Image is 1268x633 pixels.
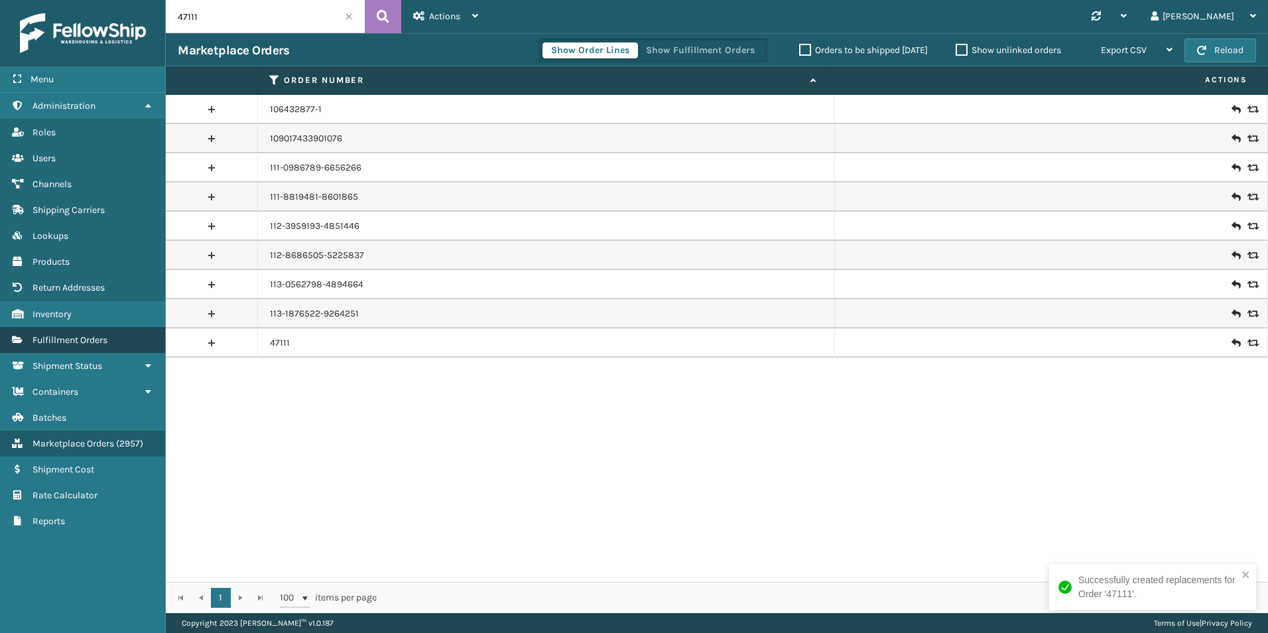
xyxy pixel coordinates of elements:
span: Shipment Cost [32,464,94,475]
span: 100 [280,591,300,604]
a: 113-0562798-4894664 [270,278,363,291]
span: Menu [31,74,54,85]
i: Create Return Label [1232,307,1239,320]
a: 111-0986789-6656266 [270,161,361,175]
button: close [1241,569,1251,582]
a: 111-8819481-8601865 [270,190,358,204]
span: Shipping Carriers [32,204,105,216]
div: Successfully created replacements for Order '47111'. [1078,573,1237,601]
span: Administration [32,100,95,111]
i: Replace [1247,251,1255,260]
i: Replace [1247,163,1255,173]
i: Replace [1247,222,1255,231]
p: Copyright 2023 [PERSON_NAME]™ v 1.0.187 [182,613,334,633]
i: Create Return Label [1232,220,1239,233]
span: Actions [429,11,460,22]
span: Fulfillment Orders [32,334,107,346]
span: Roles [32,127,56,138]
a: 113-1876522-9264251 [270,307,359,320]
a: 1 [211,588,231,608]
span: ( 2957 ) [116,438,143,449]
i: Replace [1247,338,1255,348]
span: Lookups [32,230,68,242]
span: Channels [32,178,72,190]
span: items per page [280,588,377,608]
img: logo [20,13,146,53]
span: Marketplace Orders [32,438,114,449]
a: 106432877-1 [270,103,322,116]
span: Inventory [32,309,72,320]
button: Reload [1184,38,1256,62]
span: Shipment Status [32,360,102,372]
button: Show Fulfillment Orders [637,42,763,58]
span: Actions [834,69,1255,91]
span: Reports [32,516,65,527]
i: Create Return Label [1232,103,1239,116]
i: Replace [1247,280,1255,289]
div: 1 - 9 of 9 items [395,591,1253,604]
span: Export CSV [1101,44,1147,56]
label: Orders to be shipped [DATE] [799,44,928,56]
i: Create Return Label [1232,249,1239,262]
i: Create Return Label [1232,190,1239,204]
span: Batches [32,412,66,423]
i: Replace [1247,192,1255,202]
i: Create Return Label [1232,161,1239,175]
a: 109017433901076 [270,132,342,145]
span: Rate Calculator [32,490,97,501]
i: Replace [1247,105,1255,114]
span: Containers [32,386,78,397]
span: Users [32,153,56,164]
span: Return Addresses [32,282,105,293]
label: Show unlinked orders [956,44,1061,56]
a: 112-3959193-4851446 [270,220,359,233]
button: Show Order Lines [542,42,638,58]
a: 112-8686505-5225837 [270,249,364,262]
i: Replace [1247,309,1255,318]
i: Replace [1247,134,1255,143]
a: 47111 [270,336,290,350]
span: Products [32,256,70,267]
label: Order Number [284,74,804,86]
i: Create Return Label [1232,132,1239,145]
h3: Marketplace Orders [178,42,289,58]
i: Create Return Label [1232,336,1239,350]
i: Create Return Label [1232,278,1239,291]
